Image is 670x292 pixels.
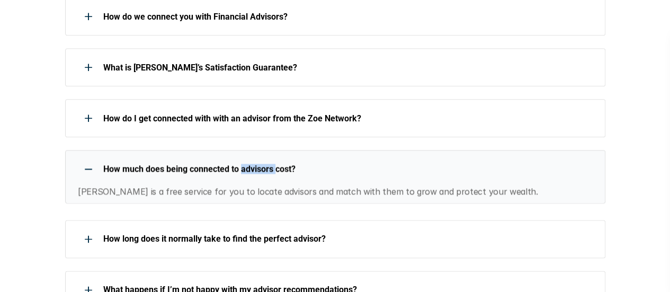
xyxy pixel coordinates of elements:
[103,63,592,73] p: What is [PERSON_NAME]’s Satisfaction Guarantee?
[103,234,592,244] p: How long does it normally take to find the perfect advisor?
[103,12,592,22] p: How do we connect you with Financial Advisors?
[78,185,592,199] p: [PERSON_NAME] is a free service for you to locate advisors and match with them to grow and protec...
[103,113,592,123] p: How do I get connected with with an advisor from the Zoe Network?
[103,164,592,174] p: How much does being connected to advisors cost?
